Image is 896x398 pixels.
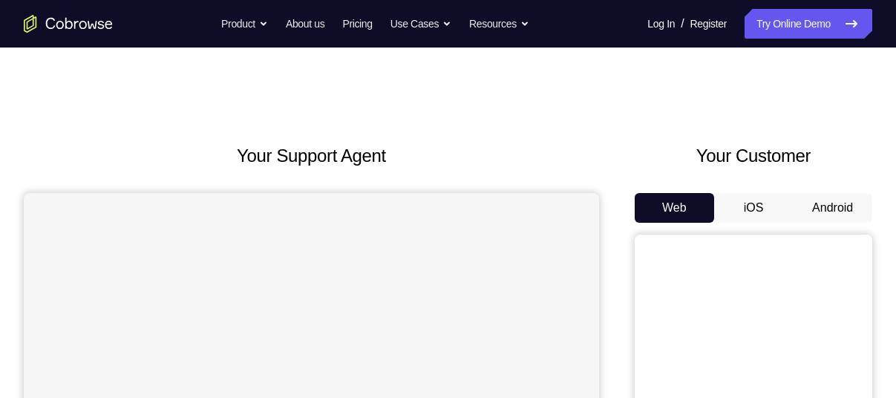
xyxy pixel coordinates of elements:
[793,193,872,223] button: Android
[342,9,372,39] a: Pricing
[24,143,599,169] h2: Your Support Agent
[221,9,268,39] button: Product
[635,193,714,223] button: Web
[714,193,794,223] button: iOS
[745,9,872,39] a: Try Online Demo
[469,9,529,39] button: Resources
[635,143,872,169] h2: Your Customer
[390,9,451,39] button: Use Cases
[690,9,727,39] a: Register
[647,9,675,39] a: Log In
[286,9,324,39] a: About us
[681,15,684,33] span: /
[24,15,113,33] a: Go to the home page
